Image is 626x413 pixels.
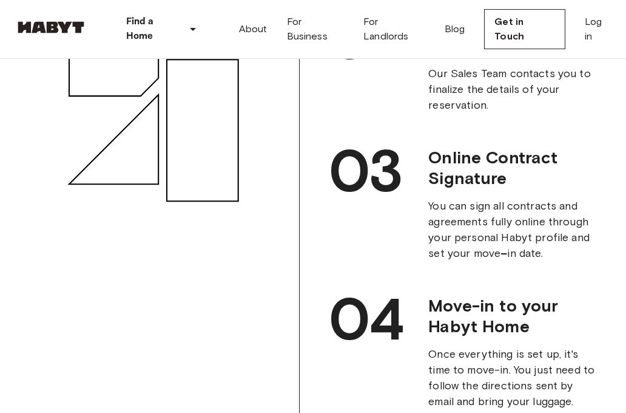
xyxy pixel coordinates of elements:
[363,15,425,44] a: For Landlords
[239,22,268,36] a: About
[126,15,181,44] p: Find a Home
[428,147,597,188] span: Online Contract Signature
[428,295,597,336] span: Move-in to your Habyt Home
[329,284,403,355] span: 04
[428,66,597,113] span: Our Sales Team contacts you to finalize the details of your reservation.
[428,198,597,261] span: You can sign all contracts and agreements fully online through your personal Habyt profile and se...
[287,15,345,44] a: For Business
[15,21,87,33] img: Habyt
[329,135,402,206] span: 03
[484,9,565,49] a: Get in Touch
[445,22,465,36] a: Blog
[585,15,611,44] a: Log in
